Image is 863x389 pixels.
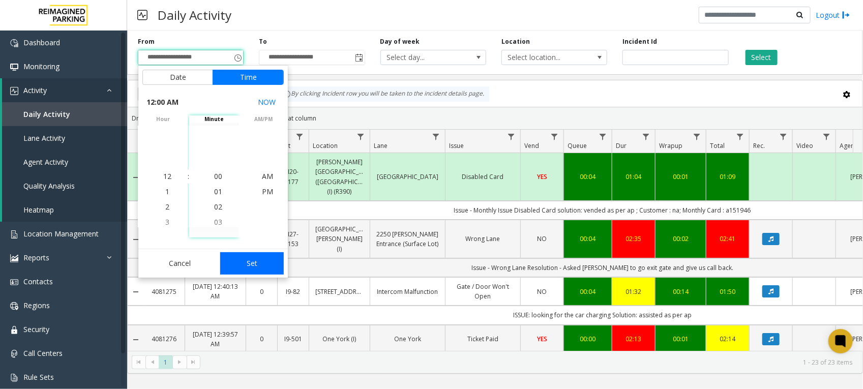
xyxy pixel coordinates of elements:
div: 01:32 [618,287,649,296]
img: 'icon' [10,230,18,238]
span: YES [537,335,547,343]
span: Call Centers [23,348,63,358]
a: 0 [252,334,271,344]
div: 01:50 [712,287,743,296]
a: One York [376,334,439,344]
div: 01:09 [712,172,743,182]
a: I9-501 [284,334,303,344]
a: 00:01 [662,172,700,182]
img: pageIcon [137,3,147,27]
label: Location [501,37,530,46]
a: Wrong Lane [452,234,514,244]
label: To [259,37,267,46]
a: Wrapup Filter Menu [690,130,704,143]
span: Lane [374,141,388,150]
a: I9-82 [284,287,303,296]
a: Vend Filter Menu [548,130,561,143]
span: Rec. [753,141,765,150]
div: Drag a column header and drop it here to group by that column [128,109,862,127]
a: Collapse Details [128,288,144,296]
a: Intercom Malfunction [376,287,439,296]
span: minute [189,115,239,123]
div: 00:00 [570,334,606,344]
a: Agent Activity [2,150,127,174]
a: Gate / Door Won't Open [452,282,514,301]
div: By clicking Incident row you will be taken to the incident details page. [278,86,489,102]
span: Issue [449,141,464,150]
h3: Daily Activity [153,3,236,27]
span: 12 [163,171,171,181]
span: YES [537,172,547,181]
span: Agent Activity [23,157,68,167]
a: 02:13 [618,334,649,344]
span: Quality Analysis [23,181,75,191]
span: Select day... [381,50,465,65]
span: 1 [165,187,169,196]
a: Location Filter Menu [354,130,368,143]
span: 00 [214,171,222,181]
span: 01 [214,187,222,196]
div: : [188,171,189,182]
a: 02:41 [712,234,743,244]
a: Lane Filter Menu [429,130,443,143]
span: Queue [568,141,587,150]
span: NO [538,287,547,296]
a: Rec. Filter Menu [777,130,790,143]
button: Select now [254,93,280,111]
a: NO [527,234,557,244]
a: 00:04 [570,172,606,182]
img: 'icon' [10,254,18,262]
a: Lane Activity [2,126,127,150]
button: Date tab [142,70,213,85]
button: Select [746,50,778,65]
a: YES [527,172,557,182]
a: Collapse Details [128,173,144,182]
span: Activity [23,85,47,95]
a: Logout [816,10,850,20]
a: 00:14 [662,287,700,296]
a: 2250 [PERSON_NAME] Entrance (Surface Lot) [376,229,439,249]
span: AM/PM [239,115,288,123]
a: 00:04 [570,287,606,296]
span: Dashboard [23,38,60,47]
div: 00:01 [662,334,700,344]
a: 4081275 [150,287,178,296]
div: Data table [128,130,862,350]
label: From [138,37,155,46]
a: NO [527,287,557,296]
a: YES [527,334,557,344]
span: Wrapup [659,141,682,150]
img: 'icon' [10,326,18,334]
a: I20-177 [284,167,303,186]
img: 'icon' [10,39,18,47]
a: Daily Activity [2,102,127,126]
img: 'icon' [10,278,18,286]
span: Location [313,141,338,150]
span: Daily Activity [23,109,70,119]
a: Issue Filter Menu [504,130,518,143]
span: Video [796,141,813,150]
a: [PERSON_NAME][GEOGRAPHIC_DATA] ([GEOGRAPHIC_DATA]) (I) (R390) [315,157,364,196]
a: Heatmap [2,198,127,222]
a: 02:35 [618,234,649,244]
img: 'icon' [10,374,18,382]
span: Toggle popup [232,50,243,65]
span: Contacts [23,277,53,286]
kendo-pager-info: 1 - 23 of 23 items [206,358,852,367]
a: 00:02 [662,234,700,244]
label: Incident Id [622,37,657,46]
button: Time tab [213,70,284,85]
span: Page 1 [159,355,172,369]
span: Heatmap [23,205,54,215]
button: Set [220,252,284,275]
a: Disabled Card [452,172,514,182]
a: 00:04 [570,234,606,244]
span: Vend [524,141,539,150]
a: Collapse Details [128,336,144,344]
